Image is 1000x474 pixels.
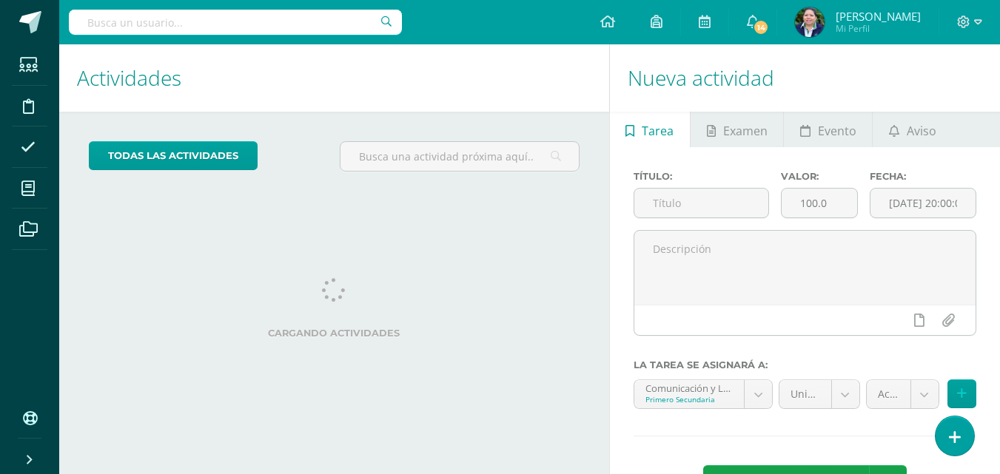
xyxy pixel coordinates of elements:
[610,112,690,147] a: Tarea
[867,380,939,408] a: Actitudes (5.0%)
[634,380,772,408] a: Comunicación y Lenguaje 'A'Primero Secundaria
[779,380,859,408] a: Unidad 4
[791,380,820,408] span: Unidad 4
[782,189,857,217] input: Puntos máximos
[723,113,768,149] span: Examen
[645,394,733,404] div: Primero Secundaria
[691,112,783,147] a: Examen
[645,380,733,394] div: Comunicación y Lenguaje 'A'
[795,7,825,37] img: a96fe352e1c998628a4a62c8d264cdd5.png
[340,142,578,171] input: Busca una actividad próxima aquí...
[836,22,921,35] span: Mi Perfil
[634,189,769,217] input: Título
[870,189,976,217] input: Fecha de entrega
[69,10,402,35] input: Busca un usuario...
[836,9,921,24] span: [PERSON_NAME]
[878,380,899,408] span: Actitudes (5.0%)
[634,359,976,370] label: La tarea se asignará a:
[642,113,674,149] span: Tarea
[89,328,580,339] label: Cargando actividades
[781,171,858,182] label: Valor:
[870,171,976,182] label: Fecha:
[784,112,872,147] a: Evento
[907,113,936,149] span: Aviso
[873,112,952,147] a: Aviso
[818,113,856,149] span: Evento
[628,44,982,112] h1: Nueva actividad
[89,141,258,170] a: todas las Actividades
[753,19,769,35] span: 14
[634,171,770,182] label: Título:
[77,44,591,112] h1: Actividades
